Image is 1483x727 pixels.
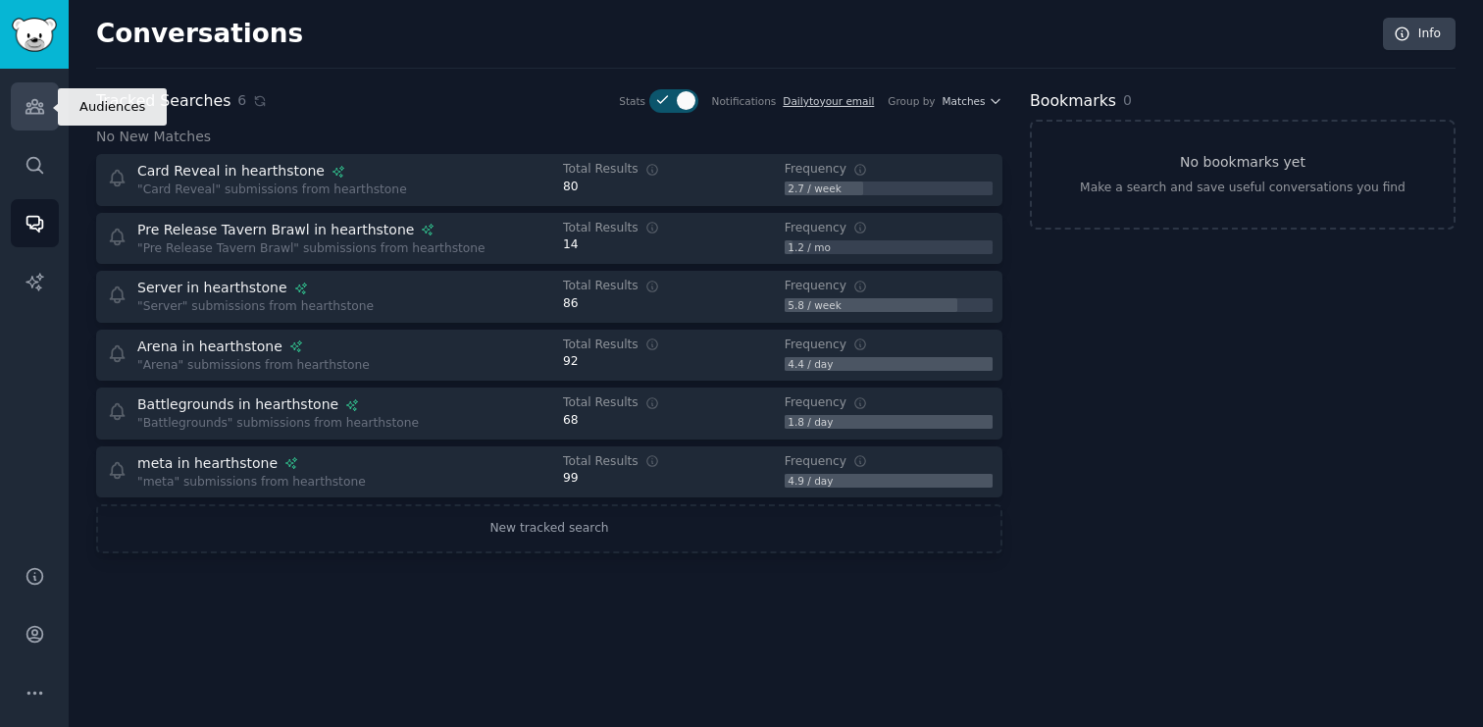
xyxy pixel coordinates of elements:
[96,446,1002,498] a: meta in hearthstone"meta" submissions from hearthstoneTotal Results99Frequency4.9 / day
[563,179,771,196] div: 80
[137,415,419,433] div: "Battlegrounds" submissions from hearthstone
[785,474,837,488] div: 4.9 / day
[785,220,846,237] span: Frequency
[1180,152,1305,173] h3: No bookmarks yet
[563,278,639,295] span: Total Results
[785,453,846,471] span: Frequency
[785,182,845,195] div: 2.7 / week
[137,182,407,199] div: "Card Reveal" submissions from hearthstone
[563,453,639,471] span: Total Results
[785,394,846,412] span: Frequency
[137,220,414,240] div: Pre Release Tavern Brawl in hearthstone
[96,89,230,114] h2: Tracked Searches
[137,240,486,258] div: "Pre Release Tavern Brawl" submissions from hearthstone
[137,337,282,357] div: Arena in hearthstone
[96,127,211,147] span: No New Matches
[563,353,771,371] div: 92
[137,298,374,316] div: "Server" submissions from hearthstone
[96,271,1002,323] a: Server in hearthstone"Server" submissions from hearthstoneTotal Results86Frequency5.8 / week
[96,19,303,50] h2: Conversations
[785,415,837,429] div: 1.8 / day
[1030,120,1456,230] a: No bookmarks yetMake a search and save useful conversations you find
[137,278,287,298] div: Server in hearthstone
[619,94,645,108] div: Stats
[785,337,846,354] span: Frequency
[785,278,846,295] span: Frequency
[237,90,246,111] span: 6
[785,161,846,179] span: Frequency
[563,220,639,237] span: Total Results
[96,330,1002,382] a: Arena in hearthstone"Arena" submissions from hearthstoneTotal Results92Frequency4.4 / day
[785,298,845,312] div: 5.8 / week
[712,94,777,108] div: Notifications
[785,357,837,371] div: 4.4 / day
[785,240,835,254] div: 1.2 / mo
[96,504,1002,553] a: New tracked search
[137,357,370,375] div: "Arena" submissions from hearthstone
[137,474,366,492] div: "meta" submissions from hearthstone
[96,154,1002,206] a: Card Reveal in hearthstone"Card Reveal" submissions from hearthstoneTotal Results80Frequency2.7 /...
[563,394,639,412] span: Total Results
[137,453,278,474] div: meta in hearthstone
[563,295,771,313] div: 86
[1123,92,1132,108] span: 0
[96,213,1002,265] a: Pre Release Tavern Brawl in hearthstone"Pre Release Tavern Brawl" submissions from hearthstoneTot...
[137,394,338,415] div: Battlegrounds in hearthstone
[563,161,639,179] span: Total Results
[1383,18,1456,51] a: Info
[12,18,57,52] img: GummySearch logo
[943,94,986,108] span: Matches
[563,412,771,430] div: 68
[96,388,1002,440] a: Battlegrounds in hearthstone"Battlegrounds" submissions from hearthstoneTotal Results68Frequency1...
[1080,180,1406,197] div: Make a search and save useful conversations you find
[563,337,639,354] span: Total Results
[137,161,325,182] div: Card Reveal in hearthstone
[563,470,771,488] div: 99
[1030,89,1116,114] h2: Bookmarks
[783,95,874,107] a: Dailytoyour email
[943,94,1002,108] button: Matches
[563,236,771,254] div: 14
[888,94,935,108] div: Group by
